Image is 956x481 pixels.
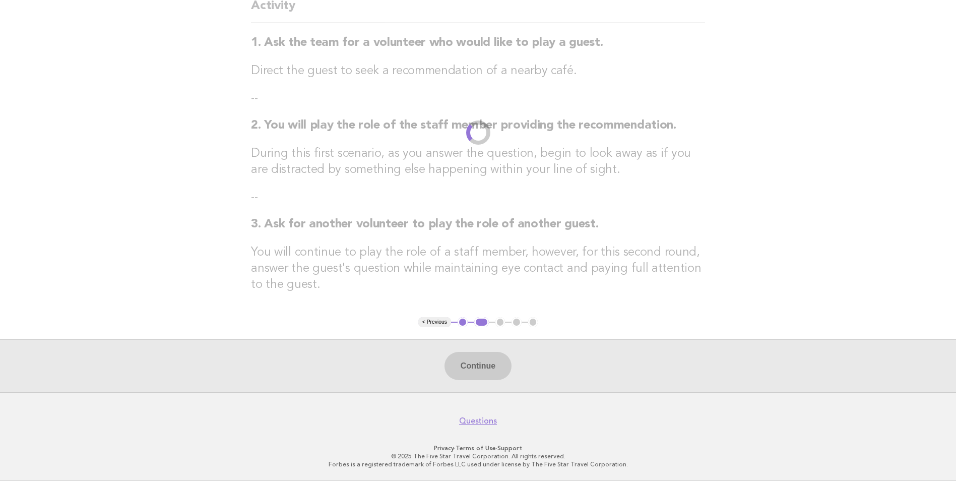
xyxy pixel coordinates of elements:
a: Terms of Use [456,445,496,452]
strong: 2. You will play the role of the staff member providing the recommendation. [251,119,676,132]
p: · · [170,444,787,452]
a: Support [497,445,522,452]
h3: During this first scenario, as you answer the question, begin to look away as if you are distract... [251,146,705,178]
p: -- [251,190,705,204]
a: Questions [459,416,497,426]
p: -- [251,91,705,105]
a: Privacy [434,445,454,452]
strong: 1. Ask the team for a volunteer who would like to play a guest. [251,37,603,49]
p: Forbes is a registered trademark of Forbes LLC used under license by The Five Star Travel Corpora... [170,460,787,468]
h3: You will continue to play the role of a staff member, however, for this second round, answer the ... [251,245,705,293]
p: © 2025 The Five Star Travel Corporation. All rights reserved. [170,452,787,460]
strong: 3. Ask for another volunteer to play the role of another guest. [251,218,598,230]
h3: Direct the guest to seek a recommendation of a nearby café. [251,63,705,79]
